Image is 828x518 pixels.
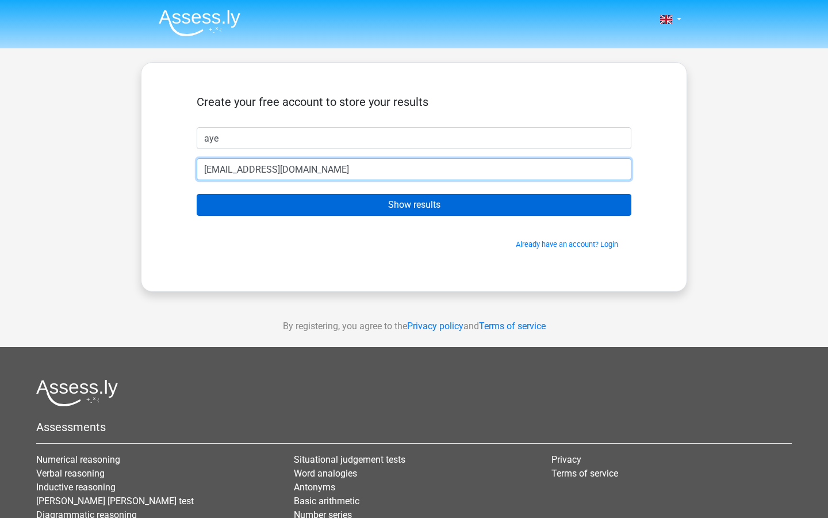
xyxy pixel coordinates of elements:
a: Basic arithmetic [294,496,359,506]
a: Numerical reasoning [36,454,120,465]
input: Show results [197,194,631,216]
a: [PERSON_NAME] [PERSON_NAME] test [36,496,194,506]
h5: Create your free account to store your results [197,95,631,109]
img: Assessly [159,9,240,36]
input: First name [197,127,631,149]
a: Word analogies [294,468,357,479]
a: Antonyms [294,482,335,493]
a: Privacy [551,454,581,465]
a: Situational judgement tests [294,454,405,465]
a: Verbal reasoning [36,468,105,479]
a: Already have an account? Login [516,240,618,249]
img: Assessly logo [36,379,118,406]
input: Email [197,158,631,180]
a: Terms of service [551,468,618,479]
a: Inductive reasoning [36,482,116,493]
h5: Assessments [36,420,792,434]
a: Privacy policy [407,321,463,332]
a: Terms of service [479,321,546,332]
